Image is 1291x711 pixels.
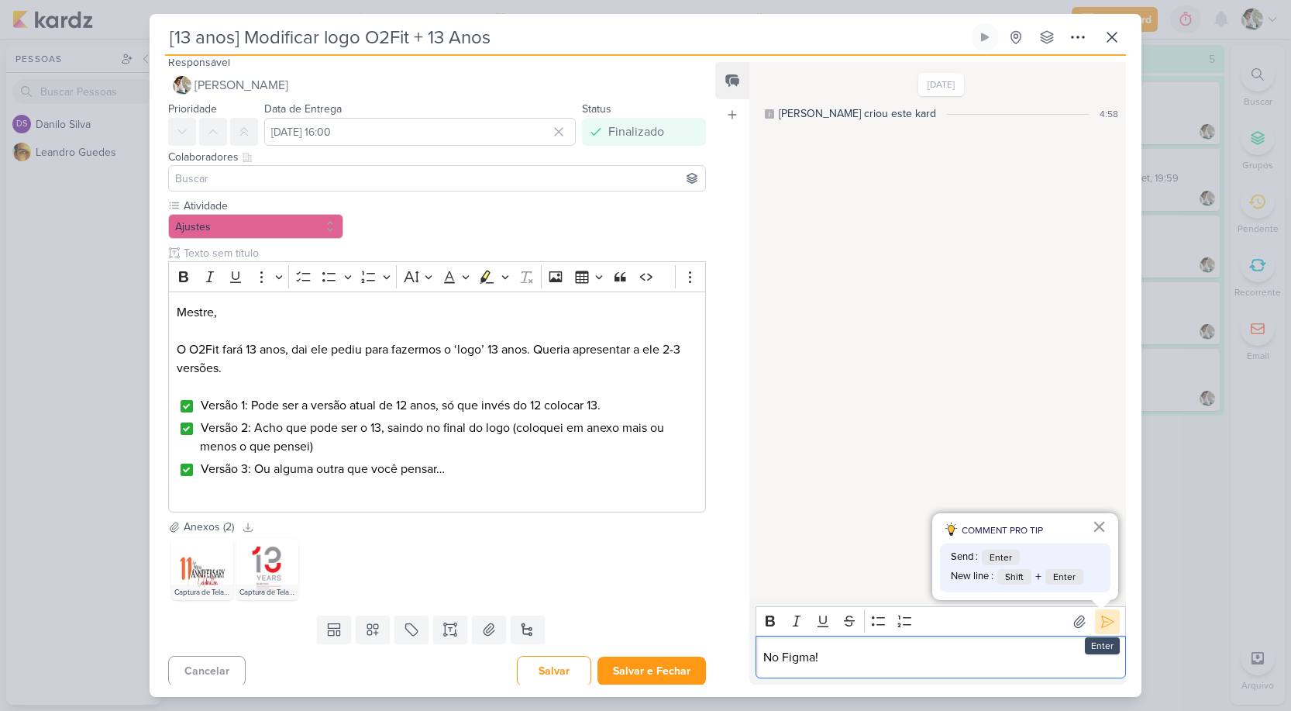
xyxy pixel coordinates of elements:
span: Versão 3: Ou alguma outra que você pensar… [201,461,445,477]
label: Atividade [182,198,343,214]
img: Raphael Simas [173,76,191,95]
input: Select a date [264,118,576,146]
span: Send : [951,550,978,565]
p: O O2Fit fará 13 anos, dai ele pediu para fazermos o ‘logo’ 13 anos. Queria apresentar a ele 2-3 v... [177,340,697,378]
div: Editor toolbar [756,606,1126,637]
label: Prioridade [168,102,217,116]
input: Texto sem título [181,245,706,261]
div: 4:58 [1100,107,1118,121]
span: + [1035,568,1041,586]
button: [PERSON_NAME] [168,71,706,99]
label: Data de Entrega [264,102,342,116]
img: xiMfLYoLAdBigu1YsRbX4xmdPjKJRshGPwJVaoOH.png [236,538,298,600]
div: Ligar relógio [979,31,991,43]
div: Captura de Tela [DATE] 09.02.13.png [171,585,233,600]
button: Finalizado [582,118,706,146]
span: Versão 1: Pode ser a versão atual de 12 anos, só que invés do 12 colocar 13. [201,398,601,413]
input: Kard Sem Título [165,23,968,51]
button: Cancelar [168,656,246,686]
div: dicas para comentário [932,513,1118,600]
span: Enter [1045,569,1083,585]
div: Colaboradores [168,149,706,165]
div: Anexos (2) [184,519,234,535]
span: Enter [982,550,1020,565]
button: Salvar e Fechar [597,657,706,685]
span: [PERSON_NAME] [195,76,288,95]
label: Responsável [168,56,230,69]
input: Buscar [172,169,702,188]
span: New line : [951,569,993,585]
div: Enter [1085,637,1120,654]
div: Editor editing area: main [168,292,706,513]
p: Mestre, [177,303,697,322]
img: jv2E14nzJTzgziD1GppC0BkOG8jyDJg2vtJbcv3D.png [171,538,233,600]
div: Finalizado [608,123,664,141]
label: Status [582,102,611,116]
span: Shift [997,569,1031,585]
button: Ajustes [168,214,343,239]
button: Salvar [517,656,591,686]
span: COMMENT PRO TIP [962,523,1043,537]
span: Versão 2: Acho que pode ser o 13, saindo no final do logo (coloquei em anexo mais ou menos o que ... [200,420,664,454]
p: No Figma! [763,648,1117,667]
button: Fechar [1092,514,1107,539]
div: Editor editing area: main [756,636,1126,678]
div: Editor toolbar [168,261,706,292]
div: [PERSON_NAME] criou este kard [779,105,936,122]
div: Captura de Tela [DATE] 09.08.21.png [236,585,298,600]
